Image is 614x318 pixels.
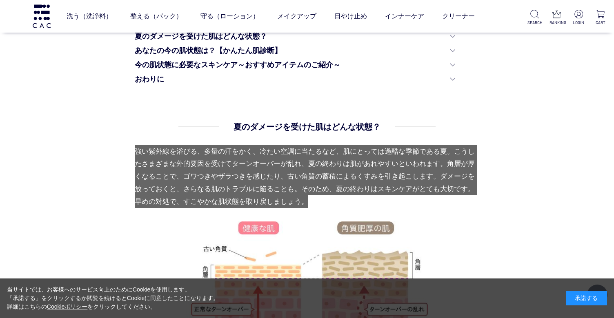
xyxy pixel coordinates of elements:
div: 当サイトでは、お客様へのサービス向上のためにCookieを使用します。 「承諾する」をクリックするか閲覧を続けるとCookieに同意したことになります。 詳細はこちらの をクリックしてください。 [7,285,219,311]
p: LOGIN [572,20,585,26]
a: Cookieポリシー [47,303,88,310]
img: logo [31,4,52,28]
a: RANKING [549,10,563,26]
h4: 夏のダメージを受けた肌はどんな状態？ [234,121,380,133]
a: インナーケア [385,5,424,28]
a: LOGIN [572,10,585,26]
p: CART [594,20,607,26]
a: CART [594,10,607,26]
a: 洗う（洗浄料） [67,5,112,28]
p: 強い紫外線を浴びる、多量の汗をかく、冷たい空調に当たるなど、肌にとっては過酷な季節である夏。こうしたさまざまな外的要因を受けてターンオーバーが乱れ、夏の終わりは肌があれやすいといわれます。角層が... [135,145,480,221]
a: 今の肌状態に必要なスキンケア～おすすめアイテムのご紹介～ [135,60,455,71]
a: 日やけ止め [334,5,367,28]
a: SEARCH [527,10,541,26]
a: 守る（ローション） [200,5,259,28]
a: クリーナー [442,5,475,28]
p: SEARCH [527,20,541,26]
a: メイクアップ [277,5,316,28]
a: おわりに [135,74,455,85]
a: 整える（パック） [130,5,182,28]
div: 承諾する [566,291,607,305]
a: あなたの今の肌状態は？【かんたん肌診断】 [135,45,455,56]
p: RANKING [549,20,563,26]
